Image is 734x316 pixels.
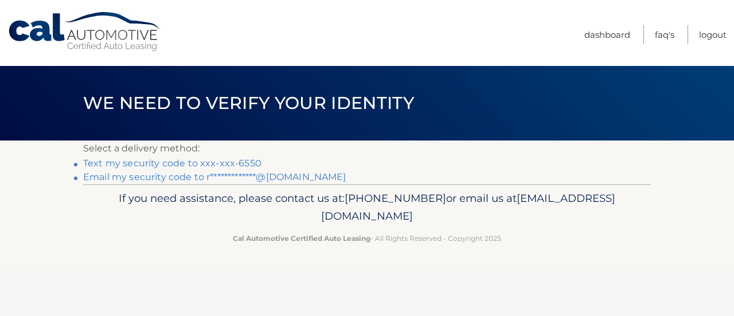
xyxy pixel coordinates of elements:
[7,11,162,52] a: Cal Automotive
[655,25,674,44] a: FAQ's
[233,234,370,243] strong: Cal Automotive Certified Auto Leasing
[91,232,643,244] p: - All Rights Reserved - Copyright 2025
[699,25,727,44] a: Logout
[83,92,414,114] span: We need to verify your identity
[345,192,446,205] span: [PHONE_NUMBER]
[91,189,643,226] p: If you need assistance, please contact us at: or email us at
[83,158,261,169] a: Text my security code to xxx-xxx-6550
[584,25,630,44] a: Dashboard
[83,141,651,157] p: Select a delivery method:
